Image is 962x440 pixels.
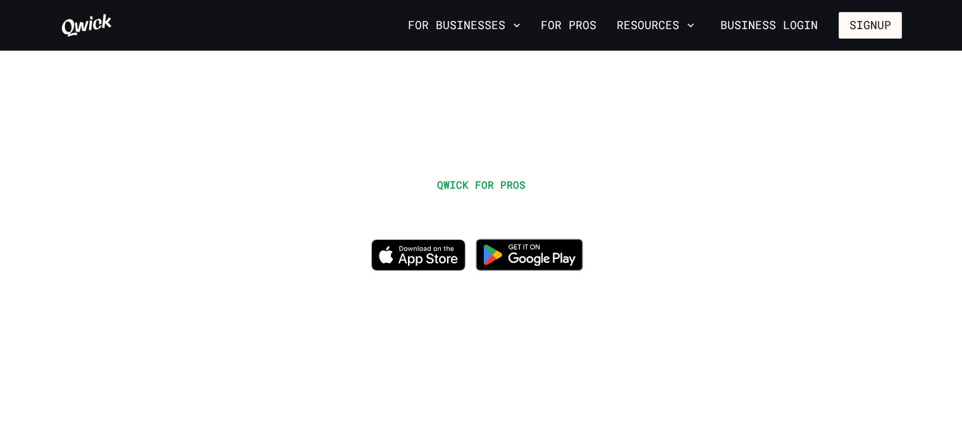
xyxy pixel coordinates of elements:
button: For Businesses [403,15,526,36]
a: Business Login [710,12,829,39]
span: QWICK FOR PROS [437,178,526,191]
button: Signup [839,12,902,39]
a: Download on the App Store [371,260,466,273]
a: For Pros [536,15,601,36]
button: Resources [612,15,700,36]
img: Get it on Google Play [468,231,591,279]
h1: WORK IN HOSPITALITY, WHENEVER YOU WANT. [200,198,762,226]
